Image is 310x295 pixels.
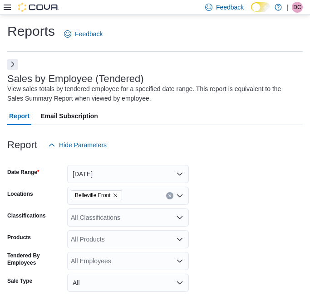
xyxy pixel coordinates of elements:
[251,2,270,12] input: Dark Mode
[75,191,111,200] span: Belleville Front
[176,214,183,221] button: Open list of options
[176,192,183,199] button: Open list of options
[44,136,110,154] button: Hide Parameters
[60,25,106,43] a: Feedback
[176,236,183,243] button: Open list of options
[7,252,64,266] label: Tendered By Employees
[59,140,107,150] span: Hide Parameters
[7,212,46,219] label: Classifications
[9,107,30,125] span: Report
[166,192,173,199] button: Clear input
[7,190,33,198] label: Locations
[7,169,39,176] label: Date Range
[7,22,55,40] h1: Reports
[7,140,37,150] h3: Report
[40,107,98,125] span: Email Subscription
[71,190,122,200] span: Belleville Front
[113,193,118,198] button: Remove Belleville Front from selection in this group
[7,84,298,103] div: View sales totals by tendered employee for a specified date range. This report is equivalent to t...
[7,234,31,241] label: Products
[292,2,303,13] div: Dylan Creelman
[293,2,301,13] span: DC
[67,274,189,292] button: All
[67,165,189,183] button: [DATE]
[7,73,144,84] h3: Sales by Employee (Tendered)
[7,59,18,70] button: Next
[18,3,59,12] img: Cova
[7,277,32,285] label: Sale Type
[75,29,103,39] span: Feedback
[216,3,244,12] span: Feedback
[176,257,183,265] button: Open list of options
[286,2,288,13] p: |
